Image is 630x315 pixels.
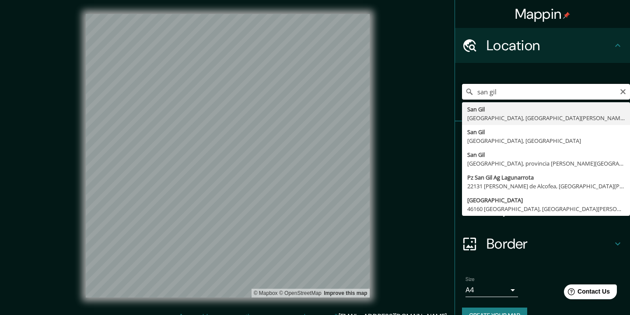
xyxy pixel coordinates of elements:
div: 46160 [GEOGRAPHIC_DATA], [GEOGRAPHIC_DATA][PERSON_NAME], [GEOGRAPHIC_DATA] [467,204,625,213]
div: 22131 [PERSON_NAME] de Alcofea, [GEOGRAPHIC_DATA][PERSON_NAME], [GEOGRAPHIC_DATA] [467,182,625,190]
a: Map feedback [324,290,367,296]
div: [GEOGRAPHIC_DATA], [GEOGRAPHIC_DATA][PERSON_NAME], [GEOGRAPHIC_DATA] [467,114,625,122]
h4: Border [486,235,612,253]
div: [GEOGRAPHIC_DATA], [GEOGRAPHIC_DATA] [467,136,625,145]
a: Mapbox [254,290,278,296]
h4: Location [486,37,612,54]
div: A4 [465,283,518,297]
iframe: Help widget launcher [552,281,620,305]
div: [GEOGRAPHIC_DATA], provincia [PERSON_NAME][GEOGRAPHIC_DATA], [GEOGRAPHIC_DATA] [467,159,625,168]
h4: Mappin [515,5,570,23]
a: OpenStreetMap [279,290,322,296]
button: Clear [619,87,626,95]
div: Border [455,226,630,261]
label: Size [465,276,475,283]
div: Style [455,156,630,191]
div: San Gil [467,105,625,114]
div: Pins [455,121,630,156]
div: Location [455,28,630,63]
div: Pz San Gil Ag Lagunarrota [467,173,625,182]
div: San Gil [467,150,625,159]
canvas: Map [86,14,370,298]
div: [GEOGRAPHIC_DATA] [467,196,625,204]
input: Pick your city or area [462,84,630,100]
div: Layout [455,191,630,226]
img: pin-icon.png [563,12,570,19]
h4: Layout [486,200,612,218]
div: San Gil [467,128,625,136]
